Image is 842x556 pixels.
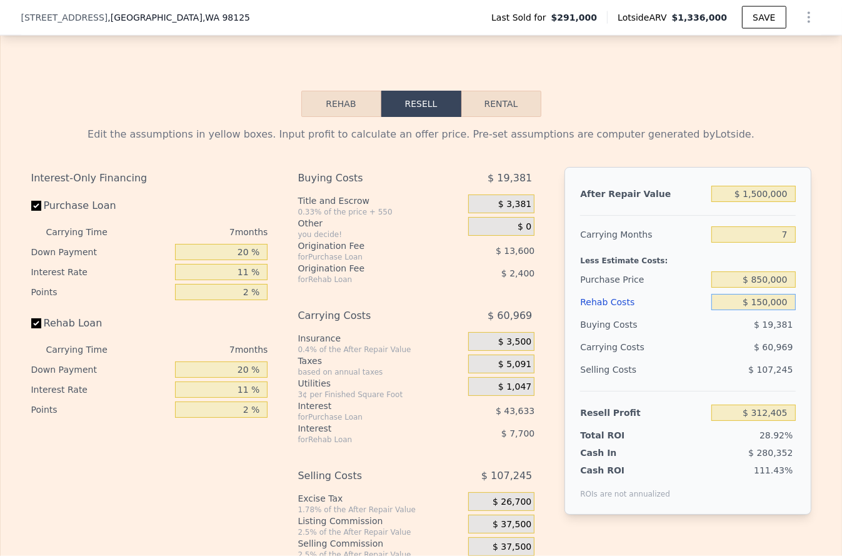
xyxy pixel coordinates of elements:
div: you decide! [298,230,463,240]
span: $ 3,381 [498,199,531,210]
div: Carrying Time [46,340,128,360]
div: After Repair Value [580,183,706,205]
div: Excise Tax [298,492,463,505]
span: , [GEOGRAPHIC_DATA] [108,11,250,24]
div: Selling Costs [298,465,437,487]
div: Less Estimate Costs: [580,246,795,268]
div: Title and Escrow [298,195,463,207]
div: Selling Costs [580,358,706,381]
div: Resell Profit [580,402,706,424]
span: $ 1,047 [498,382,531,393]
div: for Purchase Loan [298,412,437,422]
span: $ 60,969 [754,342,793,352]
span: $ 37,500 [493,542,531,553]
span: [STREET_ADDRESS] [21,11,108,24]
button: Rehab [301,91,381,117]
span: $ 26,700 [493,497,531,508]
span: $ 0 [518,221,531,233]
div: for Purchase Loan [298,252,437,262]
label: Rehab Loan [31,312,171,335]
span: $ 43,633 [496,406,534,416]
div: 0.33% of the price + 550 [298,207,463,217]
div: Buying Costs [298,167,437,190]
span: $291,000 [551,11,598,24]
div: Origination Fee [298,240,437,252]
div: Insurance [298,332,463,345]
div: Origination Fee [298,262,437,275]
span: $1,336,000 [672,13,728,23]
input: Purchase Loan [31,201,41,211]
div: Carrying Time [46,222,128,242]
button: Rental [461,91,541,117]
div: Interest Rate [31,262,171,282]
div: 3¢ per Finished Square Foot [298,390,463,400]
div: Other [298,217,463,230]
button: SAVE [742,6,786,29]
div: for Rehab Loan [298,275,437,285]
span: $ 280,352 [748,448,793,458]
span: $ 19,381 [488,167,532,190]
div: Selling Commission [298,537,463,550]
span: $ 3,500 [498,336,531,348]
button: Resell [381,91,461,117]
div: Total ROI [580,429,658,442]
label: Purchase Loan [31,195,171,217]
div: Points [31,282,171,302]
div: Edit the assumptions in yellow boxes. Input profit to calculate an offer price. Pre-set assumptio... [31,127,811,142]
div: Interest [298,400,437,412]
div: Cash In [580,447,658,459]
span: 28.92% [759,430,793,440]
span: $ 13,600 [496,246,534,256]
div: 1.78% of the After Repair Value [298,505,463,515]
div: Interest Rate [31,380,171,400]
div: Buying Costs [580,313,706,336]
div: Down Payment [31,242,171,262]
div: for Rehab Loan [298,435,437,445]
div: Carrying Costs [580,336,658,358]
div: Carrying Months [580,223,706,246]
span: $ 107,245 [481,465,532,487]
span: $ 7,700 [501,428,534,438]
div: 0.4% of the After Repair Value [298,345,463,355]
div: Cash ROI [580,464,670,477]
div: 2.5% of the After Repair Value [298,527,463,537]
span: $ 60,969 [488,305,532,327]
div: ROIs are not annualized [580,477,670,499]
span: $ 5,091 [498,359,531,370]
div: Down Payment [31,360,171,380]
div: based on annual taxes [298,367,463,377]
span: $ 2,400 [501,268,534,278]
div: Points [31,400,171,420]
div: Interest [298,422,437,435]
button: Show Options [796,5,821,30]
div: Taxes [298,355,463,367]
span: Last Sold for [491,11,551,24]
div: Listing Commission [298,515,463,527]
div: 7 months [133,222,268,242]
span: Lotside ARV [618,11,671,24]
div: Carrying Costs [298,305,437,327]
span: $ 19,381 [754,320,793,330]
div: Interest-Only Financing [31,167,268,190]
input: Rehab Loan [31,318,41,328]
span: , WA 98125 [203,13,250,23]
span: $ 107,245 [748,365,793,375]
div: Purchase Price [580,268,706,291]
div: 7 months [133,340,268,360]
span: $ 37,500 [493,519,531,530]
div: Rehab Costs [580,291,706,313]
span: 111.43% [754,465,793,475]
div: Utilities [298,377,463,390]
